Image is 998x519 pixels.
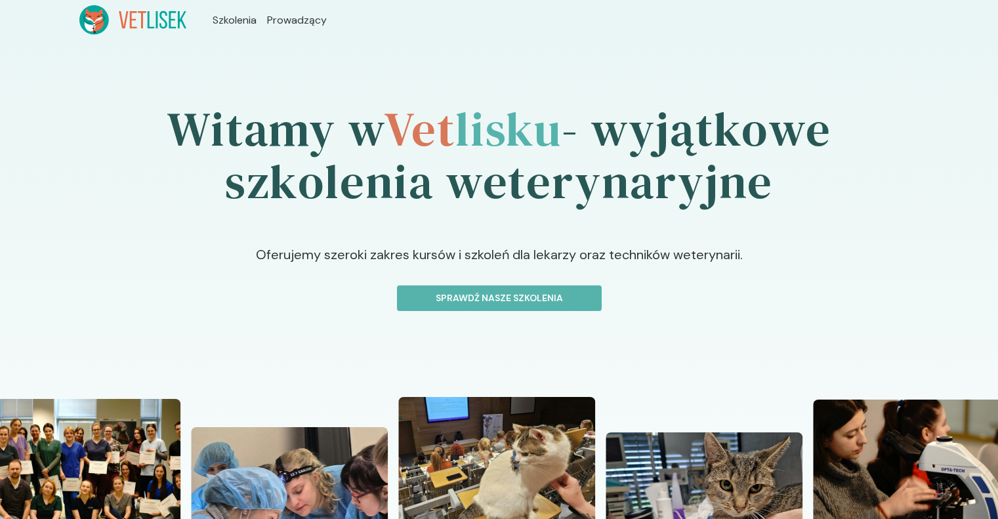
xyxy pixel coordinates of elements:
[384,96,455,161] span: Vet
[167,245,832,285] p: Oferujemy szeroki zakres kursów i szkoleń dla lekarzy oraz techników weterynarii.
[397,285,602,311] button: Sprawdź nasze szkolenia
[79,66,919,245] h1: Witamy w - wyjątkowe szkolenia weterynaryjne
[267,12,327,28] a: Prowadzący
[455,96,562,161] span: lisku
[408,291,591,305] p: Sprawdź nasze szkolenia
[213,12,257,28] a: Szkolenia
